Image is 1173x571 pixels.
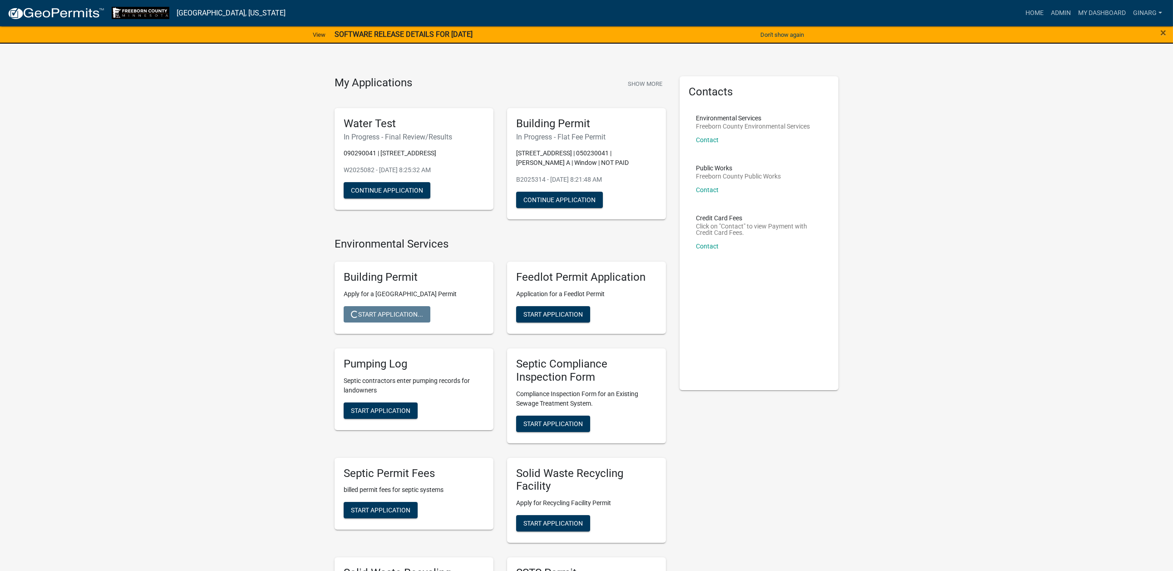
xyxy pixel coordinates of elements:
[523,520,583,527] span: Start Application
[516,149,657,168] p: [STREET_ADDRESS] | 050230041 | [PERSON_NAME] A | Window | NOT PAID
[344,357,484,371] h5: Pumping Log
[112,7,169,19] img: Freeborn County, Minnesota
[344,133,484,141] h6: In Progress - Final Review/Results
[335,238,666,251] h4: Environmental Services
[344,402,418,419] button: Start Application
[523,311,583,318] span: Start Application
[696,115,810,121] p: Environmental Services
[516,498,657,508] p: Apply for Recycling Facility Permit
[177,5,286,21] a: [GEOGRAPHIC_DATA], [US_STATE]
[516,357,657,384] h5: Septic Compliance Inspection Form
[696,136,719,144] a: Contact
[344,165,484,175] p: W2025082 - [DATE] 8:25:32 AM
[696,165,781,171] p: Public Works
[516,467,657,493] h5: Solid Waste Recycling Facility
[689,85,829,99] h5: Contacts
[696,215,822,221] p: Credit Card Fees
[696,223,822,236] p: Click on "Contact" to view Payment with Credit Card Fees.
[696,123,810,129] p: Freeborn County Environmental Services
[335,30,473,39] strong: SOFTWARE RELEASE DETAILS FOR [DATE]
[344,271,484,284] h5: Building Permit
[351,407,410,414] span: Start Application
[757,27,808,42] button: Don't show again
[344,182,430,199] button: Continue Application
[309,27,329,42] a: View
[1160,27,1166,38] button: Close
[344,117,484,130] h5: Water Test
[344,149,484,158] p: 090290041 | [STREET_ADDRESS]
[351,506,410,514] span: Start Application
[516,117,657,130] h5: Building Permit
[344,376,484,395] p: Septic contractors enter pumping records for landowners
[351,311,423,318] span: Start Application...
[516,271,657,284] h5: Feedlot Permit Application
[696,243,719,250] a: Contact
[516,416,590,432] button: Start Application
[344,502,418,518] button: Start Application
[335,76,412,90] h4: My Applications
[344,467,484,480] h5: Septic Permit Fees
[344,289,484,299] p: Apply for a [GEOGRAPHIC_DATA] Permit
[516,389,657,408] p: Compliance Inspection Form for an Existing Sewage Treatment System.
[344,485,484,495] p: billed permit fees for septic systems
[1129,5,1166,22] a: ginarg
[516,289,657,299] p: Application for a Feedlot Permit
[516,175,657,184] p: B2025314 - [DATE] 8:21:48 AM
[516,133,657,141] h6: In Progress - Flat Fee Permit
[344,306,430,323] button: Start Application...
[523,420,583,427] span: Start Application
[1074,5,1129,22] a: My Dashboard
[1022,5,1047,22] a: Home
[1160,26,1166,39] span: ×
[696,173,781,179] p: Freeborn County Public Works
[516,515,590,531] button: Start Application
[516,306,590,323] button: Start Application
[624,76,666,91] button: Show More
[1047,5,1074,22] a: Admin
[516,192,603,208] button: Continue Application
[696,186,719,194] a: Contact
